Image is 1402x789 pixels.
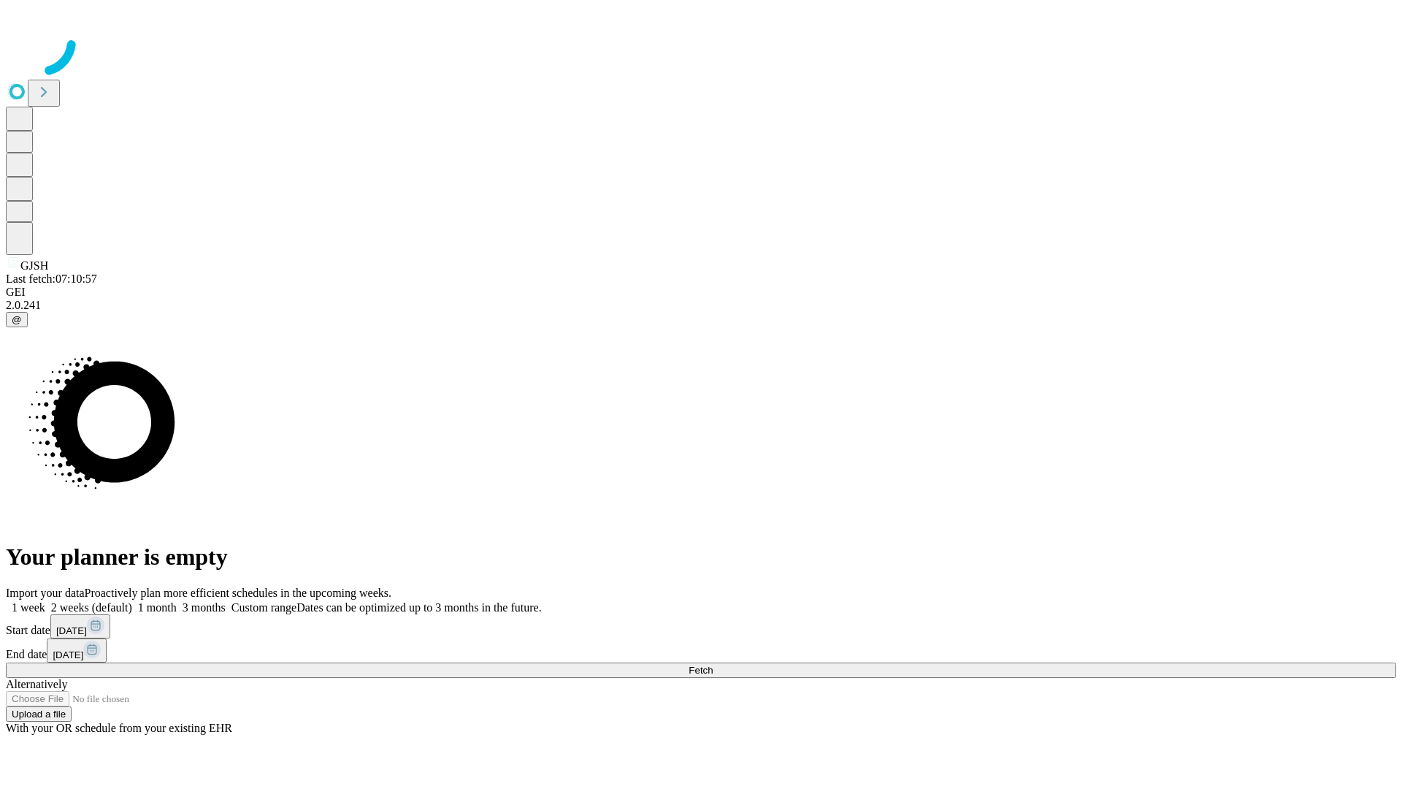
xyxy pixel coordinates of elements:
[296,601,541,614] span: Dates can be optimized up to 3 months in the future.
[56,625,87,636] span: [DATE]
[6,706,72,722] button: Upload a file
[6,663,1396,678] button: Fetch
[12,314,22,325] span: @
[689,665,713,676] span: Fetch
[6,678,67,690] span: Alternatively
[6,614,1396,639] div: Start date
[6,587,85,599] span: Import your data
[6,544,1396,571] h1: Your planner is empty
[6,272,97,285] span: Last fetch: 07:10:57
[6,722,232,734] span: With your OR schedule from your existing EHR
[50,614,110,639] button: [DATE]
[6,286,1396,299] div: GEI
[231,601,296,614] span: Custom range
[183,601,226,614] span: 3 months
[6,312,28,327] button: @
[47,639,107,663] button: [DATE]
[12,601,45,614] span: 1 week
[138,601,177,614] span: 1 month
[6,299,1396,312] div: 2.0.241
[51,601,132,614] span: 2 weeks (default)
[20,259,48,272] span: GJSH
[85,587,391,599] span: Proactively plan more efficient schedules in the upcoming weeks.
[53,649,83,660] span: [DATE]
[6,639,1396,663] div: End date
